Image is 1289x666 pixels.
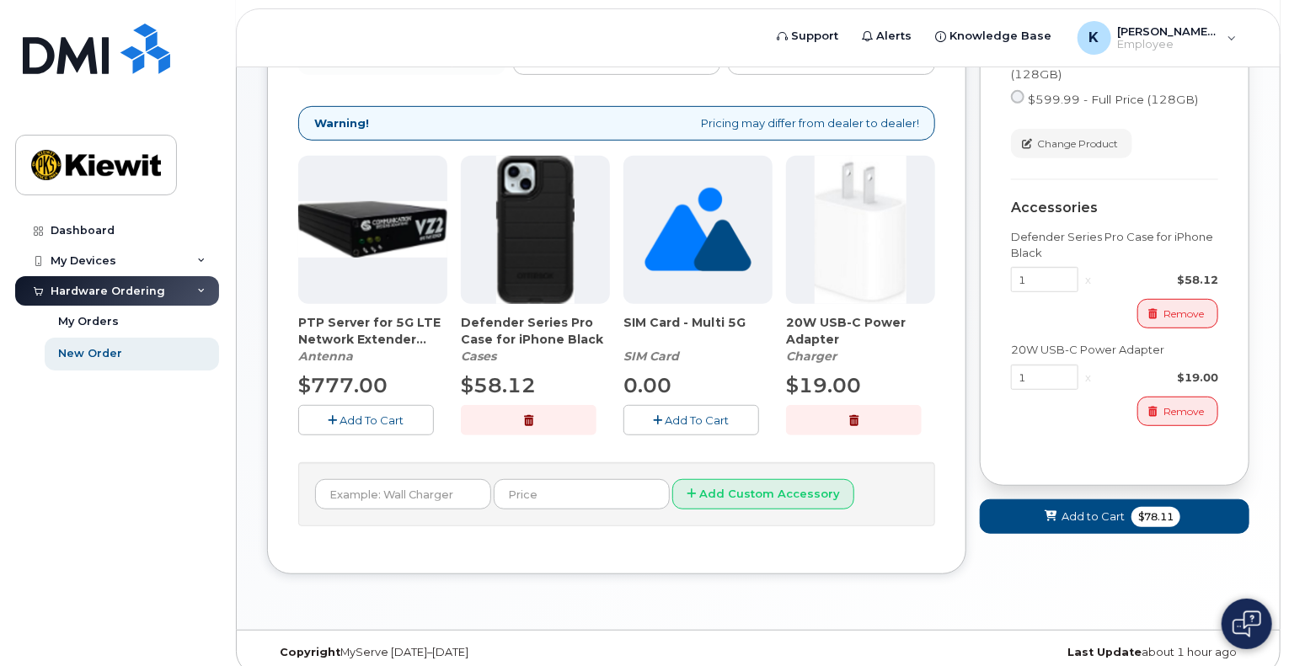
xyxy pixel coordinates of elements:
[494,479,670,509] input: Price
[1233,610,1261,637] img: Open chat
[877,28,912,45] span: Alerts
[1078,370,1098,386] div: x
[623,349,679,364] em: SIM Card
[314,115,369,131] strong: Warning!
[1028,93,1198,106] span: $599.99 - Full Price (128GB)
[1011,342,1218,358] div: 20W USB-C Power Adapter
[786,373,861,397] span: $19.00
[1118,38,1219,51] span: Employee
[298,314,447,348] span: PTP Server for 5G LTE Network Extender 4/4G LTE Network Extender 3
[786,349,837,364] em: Charger
[950,28,1052,45] span: Knowledge Base
[792,28,839,45] span: Support
[666,413,730,427] span: Add To Cart
[1066,21,1249,55] div: Kaitlyn.Staranka
[298,314,447,365] div: PTP Server for 5G LTE Network Extender 4/4G LTE Network Extender 3
[461,314,610,348] span: Defender Series Pro Case for iPhone Black
[1011,129,1132,158] button: Change Product
[623,314,773,348] span: SIM Card - Multi 5G
[1089,28,1099,48] span: K
[623,405,759,434] button: Add To Cart
[786,314,935,365] div: 20W USB-C Power Adapter
[1137,397,1218,426] button: Remove
[815,156,907,304] img: apple20w.jpg
[298,106,935,141] div: Pricing may differ from dealer to dealer!
[280,646,340,658] strong: Copyright
[1118,24,1219,38] span: [PERSON_NAME].Staranka
[766,19,851,53] a: Support
[980,499,1249,534] button: Add to Cart $78.11
[623,373,671,397] span: 0.00
[340,413,404,427] span: Add To Cart
[1131,507,1180,527] span: $78.11
[298,349,353,364] em: Antenna
[461,349,496,364] em: Cases
[1137,299,1218,328] button: Remove
[623,314,773,365] div: SIM Card - Multi 5G
[315,479,491,509] input: Example: Wall Charger
[1011,90,1024,104] input: $599.99 - Full Price (128GB)
[851,19,924,53] a: Alerts
[1078,272,1098,288] div: x
[1163,404,1204,419] span: Remove
[496,156,575,304] img: defenderiphone14.png
[644,156,751,304] img: no_image_found-2caef05468ed5679b831cfe6fc140e25e0c280774317ffc20a367ab7fd17291e.png
[1062,509,1125,525] span: Add to Cart
[1098,272,1218,288] div: $58.12
[461,314,610,365] div: Defender Series Pro Case for iPhone Black
[786,314,935,348] span: 20W USB-C Power Adapter
[924,19,1064,53] a: Knowledge Base
[298,201,447,258] img: Casa_Sysem.png
[922,646,1249,659] div: about 1 hour ago
[298,373,388,397] span: $777.00
[1011,229,1218,260] div: Defender Series Pro Case for iPhone Black
[1037,136,1118,152] span: Change Product
[1163,306,1204,322] span: Remove
[672,479,854,510] button: Add Custom Accessory
[1011,200,1218,216] div: Accessories
[1098,370,1218,386] div: $19.00
[1067,646,1142,658] strong: Last Update
[267,646,595,659] div: MyServe [DATE]–[DATE]
[461,373,536,397] span: $58.12
[298,405,434,434] button: Add To Cart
